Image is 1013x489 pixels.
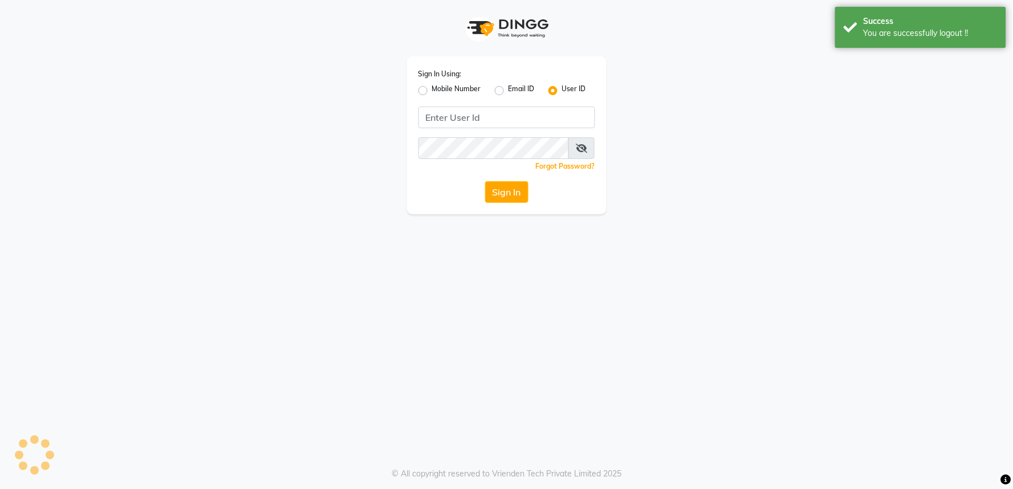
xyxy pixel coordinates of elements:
button: Sign In [485,181,528,203]
label: User ID [562,84,586,97]
input: Username [418,137,569,159]
label: Mobile Number [432,84,481,97]
a: Forgot Password? [536,162,595,170]
input: Username [418,107,595,128]
img: logo1.svg [461,11,552,45]
div: Success [864,15,998,27]
label: Sign In Using: [418,69,462,79]
div: You are successfully logout !! [864,27,998,39]
label: Email ID [508,84,535,97]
